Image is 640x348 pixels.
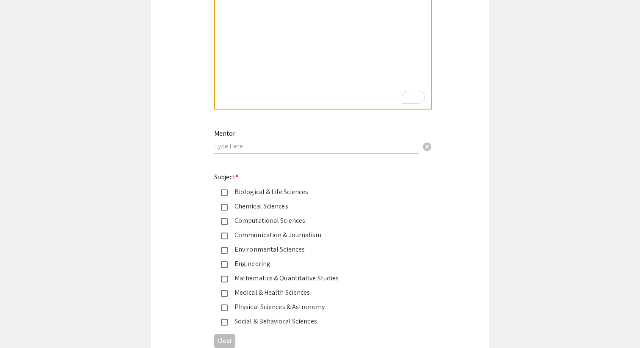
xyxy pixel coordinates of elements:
[228,316,406,326] div: Social & Behavioral Sciences
[6,310,36,342] iframe: Chat
[214,334,235,348] button: Clear
[228,302,406,312] div: Physical Sciences & Astronomy
[419,137,436,154] button: Clear
[228,273,406,283] div: Mathematics & Quantitative Studies
[228,244,406,255] div: Environmental Sciences
[214,173,238,181] mat-label: Subject
[228,187,406,197] div: Biological & Life Sciences
[228,259,406,269] div: Engineering
[228,201,406,211] div: Chemical Sciences
[214,129,235,138] mat-label: Mentor
[228,288,406,298] div: Medical & Health Sciences
[214,142,419,151] input: Type Here
[422,142,432,152] span: cancel
[228,216,406,226] div: Computational Sciences
[228,230,406,240] div: Communication & Journalism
